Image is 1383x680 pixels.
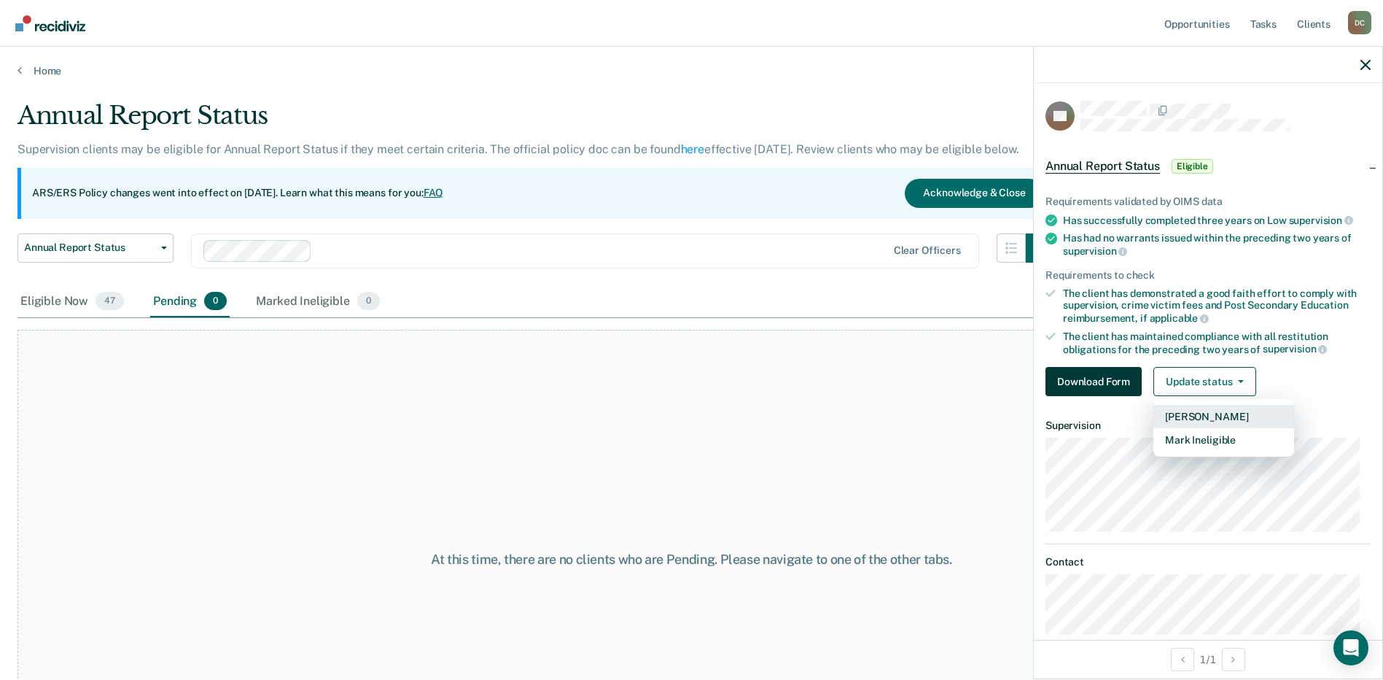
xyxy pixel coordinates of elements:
[1172,159,1213,174] span: Eligible
[1045,159,1160,174] span: Annual Report Status
[17,101,1055,142] div: Annual Report Status
[253,286,383,318] div: Marked Ineligible
[1034,143,1382,190] div: Annual Report StatusEligible
[424,187,444,198] a: FAQ
[1348,11,1371,34] button: Profile dropdown button
[1153,428,1294,452] button: Mark Ineligible
[1045,269,1371,282] div: Requirements to check
[1034,640,1382,679] div: 1 / 1
[24,242,155,254] span: Annual Report Status
[150,286,230,318] div: Pending
[1045,367,1148,396] a: Navigate to form link
[1153,405,1294,428] button: [PERSON_NAME]
[1171,648,1194,671] button: Previous Opportunity
[1333,630,1368,665] div: Open Intercom Messenger
[1150,312,1209,324] span: applicable
[204,292,227,311] span: 0
[96,292,124,311] span: 47
[1045,196,1371,208] div: Requirements validated by OIMS data
[1222,648,1245,671] button: Next Opportunity
[681,142,704,156] a: here
[1045,420,1371,432] dt: Supervision
[17,142,1018,156] p: Supervision clients may be eligible for Annual Report Status if they meet certain criteria. The o...
[1045,556,1371,568] dt: Contact
[1063,245,1127,257] span: supervision
[1045,367,1142,396] button: Download Form
[894,244,961,257] div: Clear officers
[1063,331,1371,355] div: The client has maintained compliance with all restitution obligations for the preceding two years of
[1263,343,1327,355] span: supervision
[1153,367,1256,396] button: Update status
[355,552,1029,568] div: At this time, there are no clients who are Pending. Please navigate to one of the other tabs.
[1063,232,1371,257] div: Has had no warrants issued within the preceding two years of
[17,64,1366,77] a: Home
[15,15,85,31] img: Recidiviz
[1289,215,1353,226] span: supervision
[17,286,127,318] div: Eligible Now
[1063,287,1371,325] div: The client has demonstrated a good faith effort to comply with supervision, crime victim fees and...
[1348,11,1371,34] div: D C
[357,292,380,311] span: 0
[32,186,443,201] p: ARS/ERS Policy changes went into effect on [DATE]. Learn what this means for you:
[1063,214,1371,227] div: Has successfully completed three years on Low
[905,179,1043,208] button: Acknowledge & Close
